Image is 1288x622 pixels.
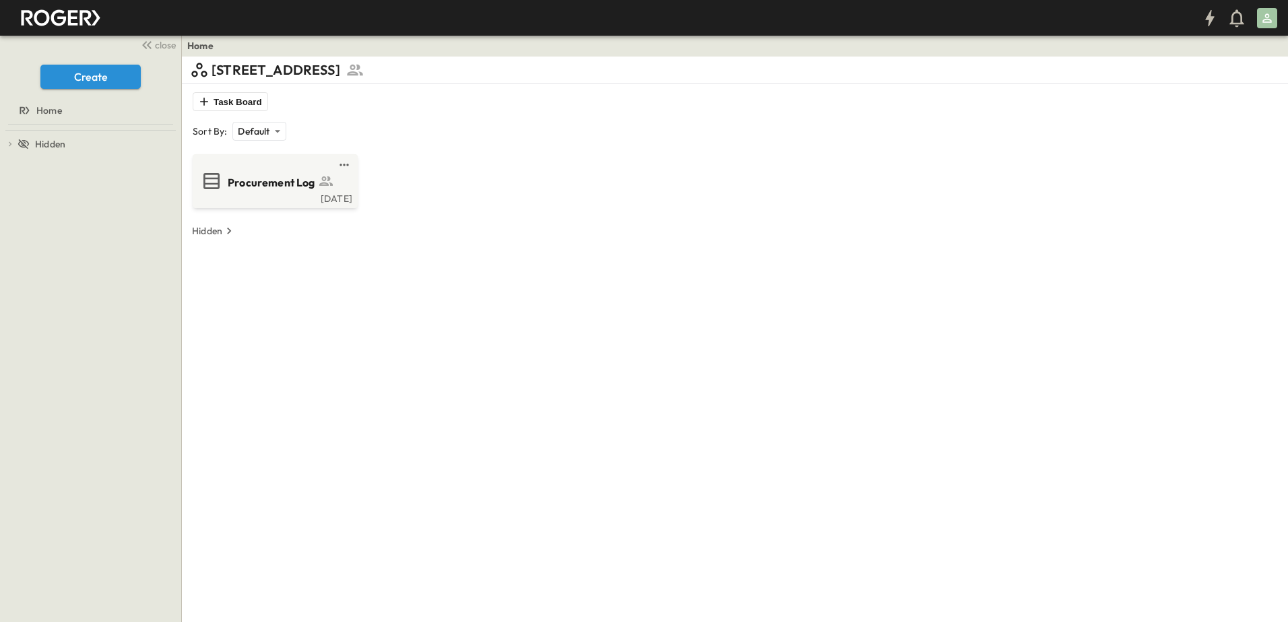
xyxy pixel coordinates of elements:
[35,137,65,151] span: Hidden
[195,192,352,203] a: [DATE]
[193,125,227,138] p: Sort By:
[228,175,315,191] span: Procurement Log
[212,61,340,79] p: [STREET_ADDRESS]
[232,122,286,141] div: Default
[36,104,62,117] span: Home
[193,92,268,111] button: Task Board
[187,221,241,240] button: Hidden
[187,39,214,53] a: Home
[187,39,222,53] nav: breadcrumbs
[135,35,179,54] button: close
[195,170,352,192] a: Procurement Log
[238,125,269,138] p: Default
[192,224,222,238] p: Hidden
[336,157,352,173] button: test
[155,38,176,52] span: close
[3,101,176,120] a: Home
[40,65,141,89] button: Create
